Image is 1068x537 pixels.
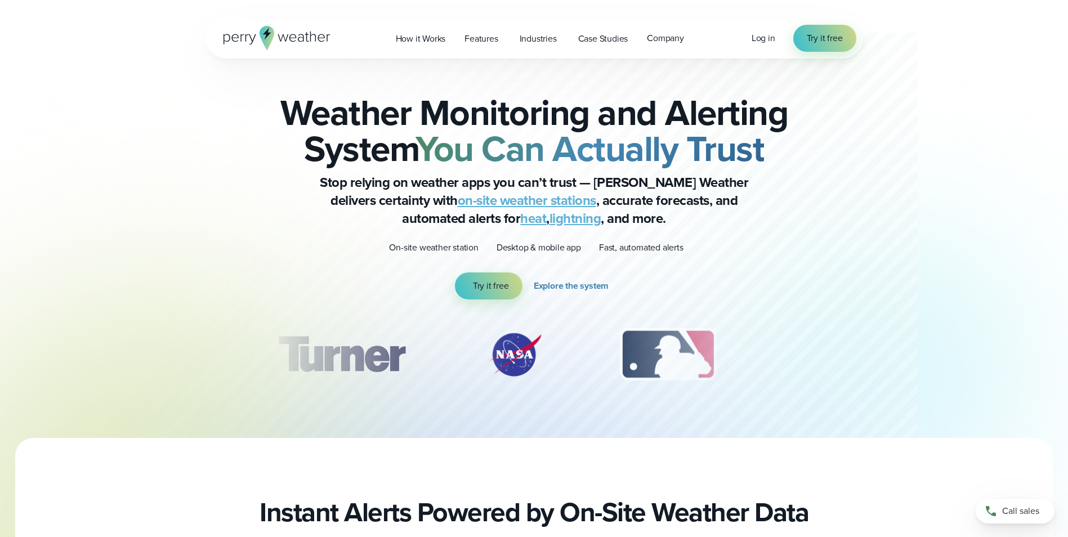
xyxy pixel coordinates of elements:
span: How it Works [396,32,446,46]
p: Desktop & mobile app [497,241,581,254]
span: Call sales [1002,504,1039,518]
a: Log in [752,32,775,45]
a: How it Works [386,27,455,50]
img: PGA.svg [781,326,872,383]
a: heat [520,208,546,229]
div: 2 of 12 [476,326,555,383]
span: Industries [520,32,557,46]
a: Try it free [793,25,856,52]
span: Case Studies [578,32,628,46]
div: slideshow [262,326,807,388]
span: Explore the system [534,279,609,293]
p: Stop relying on weather apps you can’t trust — [PERSON_NAME] Weather delivers certainty with , ac... [309,173,759,227]
span: Log in [752,32,775,44]
span: Try it free [473,279,509,293]
h2: Weather Monitoring and Alerting System [262,95,807,167]
a: on-site weather stations [458,190,596,211]
a: lightning [549,208,601,229]
a: Try it free [455,272,522,299]
span: Try it free [807,32,843,45]
span: Company [647,32,684,45]
img: MLB.svg [609,326,727,383]
img: Turner-Construction_1.svg [261,326,421,383]
a: Explore the system [534,272,613,299]
div: 3 of 12 [609,326,727,383]
strong: You Can Actually Trust [415,122,764,175]
div: 4 of 12 [781,326,872,383]
p: Fast, automated alerts [599,241,683,254]
p: On-site weather station [389,241,478,254]
a: Case Studies [569,27,638,50]
h2: Instant Alerts Powered by On-Site Weather Data [260,496,808,528]
div: 1 of 12 [261,326,421,383]
img: NASA.svg [476,326,555,383]
span: Features [464,32,498,46]
a: Call sales [976,499,1054,523]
